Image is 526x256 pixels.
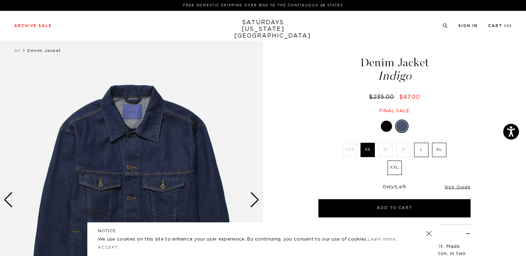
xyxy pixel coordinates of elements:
[317,108,472,114] div: Final sale
[17,3,509,8] p: FREE DOMESTIC SHIPPING OVER $150 TO THE CONTIGUOUS 48 STATES
[445,185,471,189] a: Size Guide
[318,184,471,190] div: Only Left
[27,48,61,53] span: Denim Jacket
[394,185,396,189] span: 1
[414,143,429,157] label: L
[360,143,375,157] label: XS
[250,192,259,208] div: Next slide
[432,143,446,157] label: XL
[317,57,472,82] h1: Denim Jacket
[399,94,420,100] span: $47.00
[98,228,428,234] h5: NOTICE
[318,199,471,217] button: Add to Cart
[369,94,397,100] del: $235.00
[507,25,510,28] small: 0
[234,19,292,39] a: SATURDAYS[US_STATE][GEOGRAPHIC_DATA]
[14,48,20,53] a: All
[98,236,403,243] p: We use cookies on this site to enhance your user experience. By continuing, you consent to our us...
[98,245,118,249] a: Accept
[458,24,478,28] a: Sign In
[14,24,52,28] a: Archive Sale
[368,237,396,242] a: Learn more
[387,161,402,175] label: XXL
[317,70,472,82] span: Indigo
[488,24,512,28] a: Cart (0)
[4,192,13,208] div: Previous slide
